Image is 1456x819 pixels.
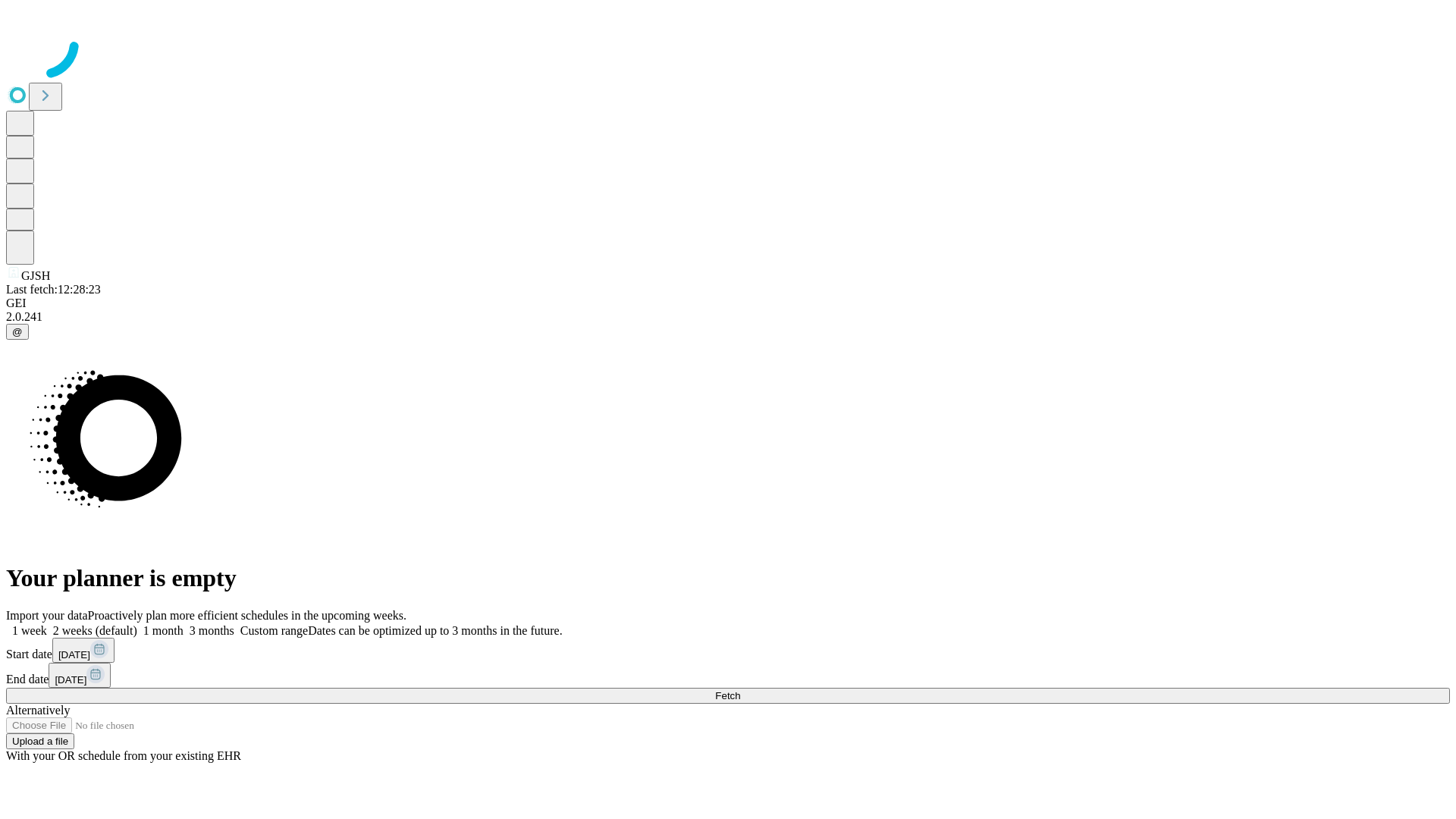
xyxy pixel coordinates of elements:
[308,624,562,637] span: Dates can be optimized up to 3 months in the future.
[55,674,86,686] span: [DATE]
[58,649,90,661] span: [DATE]
[6,638,1450,663] div: Start date
[6,733,74,749] button: Upload a file
[12,326,23,337] span: @
[6,297,1450,310] div: GEI
[53,624,137,637] span: 2 weeks (default)
[49,663,111,688] button: [DATE]
[190,624,234,637] span: 3 months
[6,324,29,340] button: @
[6,704,70,717] span: Alternatively
[6,663,1450,688] div: End date
[6,609,88,622] span: Import your data
[6,283,101,296] span: Last fetch: 12:28:23
[143,624,184,637] span: 1 month
[6,688,1450,704] button: Fetch
[6,749,241,762] span: With your OR schedule from your existing EHR
[21,269,50,282] span: GJSH
[52,638,115,663] button: [DATE]
[715,690,740,701] span: Fetch
[12,624,47,637] span: 1 week
[6,310,1450,324] div: 2.0.241
[88,609,406,622] span: Proactively plan more efficient schedules in the upcoming weeks.
[240,624,308,637] span: Custom range
[6,564,1450,592] h1: Your planner is empty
